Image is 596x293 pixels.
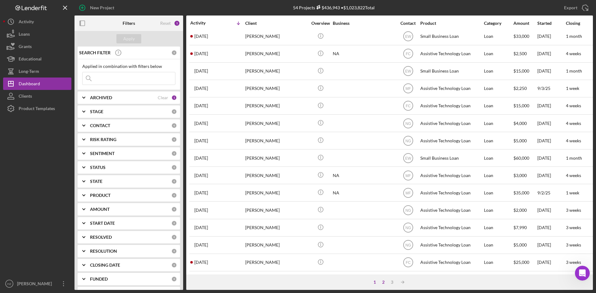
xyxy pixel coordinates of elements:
[484,254,513,271] div: Loan
[245,202,307,218] div: [PERSON_NAME]
[19,65,39,79] div: Long-Term
[513,68,529,73] span: $15,000
[194,190,208,195] time: 2025-09-20 22:20
[194,121,208,126] time: 2025-09-22 22:23
[558,2,593,14] button: Export
[171,179,177,184] div: 0
[420,98,482,114] div: Assistive Technology Loan
[513,242,527,247] span: $5,000
[315,5,340,10] div: $436,943
[566,260,581,265] time: 3 weeks
[190,20,218,25] div: Activity
[566,138,581,143] time: 4 weeks
[171,165,177,170] div: 0
[405,243,411,247] text: NG
[194,242,208,247] time: 2025-09-18 16:49
[245,63,307,79] div: [PERSON_NAME]
[293,5,375,10] div: 54 Projects • $1,023,822 Total
[245,132,307,149] div: [PERSON_NAME]
[537,63,565,79] div: [DATE]
[3,65,71,78] button: Long-Term
[484,80,513,97] div: Loan
[171,220,177,226] div: 0
[3,40,71,53] button: Grants
[420,46,482,62] div: Assistive Technology Loan
[3,102,71,115] a: Product Templates
[405,34,411,39] text: EW
[90,193,111,198] b: PRODUCT
[171,50,177,55] div: 0
[566,225,581,230] time: 3 weeks
[537,150,565,166] div: [DATE]
[566,173,581,178] time: 4 weeks
[194,173,208,178] time: 2025-09-22 19:49
[420,254,482,271] div: Assistive Technology Loan
[90,2,114,14] div: New Project
[333,46,395,62] div: NA
[245,28,307,45] div: [PERSON_NAME]
[566,207,581,213] time: 3 weeks
[171,262,177,268] div: 0
[123,21,135,26] b: Filters
[90,109,103,114] b: STAGE
[245,220,307,236] div: [PERSON_NAME]
[19,40,32,54] div: Grants
[405,87,411,91] text: MF
[484,63,513,79] div: Loan
[174,20,180,26] div: 1
[484,21,513,26] div: Category
[396,21,420,26] div: Contact
[405,208,411,213] text: NG
[406,104,411,108] text: FC
[3,28,71,40] button: Loans
[123,34,135,43] div: Apply
[194,34,208,39] time: 2025-09-23 21:31
[309,21,332,26] div: Overview
[420,80,482,97] div: Assistive Technology Loan
[245,115,307,131] div: [PERSON_NAME]
[79,50,111,55] b: SEARCH FILTER
[566,121,581,126] time: 4 weeks
[484,132,513,149] div: Loan
[537,202,565,218] div: [DATE]
[19,53,42,67] div: Educational
[537,220,565,236] div: [DATE]
[3,78,71,90] a: Dashboard
[566,33,582,39] time: 1 month
[194,225,208,230] time: 2025-09-18 21:35
[405,121,411,126] text: NG
[537,115,565,131] div: [DATE]
[420,21,482,26] div: Product
[537,237,565,253] div: [DATE]
[513,121,527,126] span: $4,000
[513,33,529,39] span: $33,000
[194,208,208,213] time: 2025-09-19 20:38
[405,69,411,73] text: EW
[513,225,527,230] span: $7,990
[333,21,395,26] div: Business
[405,226,411,230] text: NG
[537,98,565,114] div: [DATE]
[388,280,396,285] div: 3
[90,123,110,128] b: CONTACT
[513,86,527,91] span: $2,250
[420,63,482,79] div: Small Business Loan
[19,78,40,91] div: Dashboard
[537,21,565,26] div: Started
[566,242,581,247] time: 3 weeks
[90,151,115,156] b: SENTIMENT
[16,277,56,291] div: [PERSON_NAME]
[566,86,579,91] time: 1 week
[370,280,379,285] div: 1
[171,137,177,142] div: 0
[171,234,177,240] div: 0
[484,98,513,114] div: Loan
[484,46,513,62] div: Loan
[245,184,307,201] div: [PERSON_NAME]
[405,191,411,195] text: MF
[420,237,482,253] div: Assistive Technology Loan
[90,277,108,282] b: FUNDED
[513,260,529,265] span: $25,000
[171,206,177,212] div: 0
